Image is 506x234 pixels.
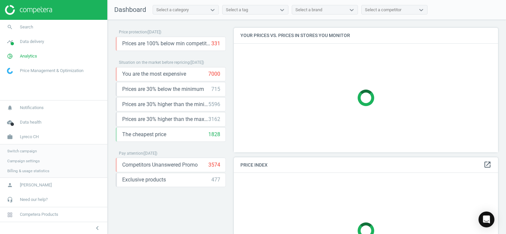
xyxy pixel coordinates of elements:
span: Notifications [20,105,44,111]
div: Select a category [156,7,189,13]
span: Prices are 30% higher than the maximal [122,116,208,123]
div: Select a tag [226,7,248,13]
div: 3162 [208,116,220,123]
i: pie_chart_outlined [4,50,16,62]
span: Lyreco CH [20,134,39,140]
span: Pay attention [119,151,143,156]
i: work [4,131,16,143]
i: chevron_left [93,224,101,232]
span: Dashboard [114,6,146,14]
span: Need our help? [20,197,48,203]
button: chevron_left [89,224,106,232]
span: ( [DATE] ) [143,151,157,156]
i: headset_mic [4,193,16,206]
span: ( [DATE] ) [190,60,204,65]
h4: Price Index [234,157,498,173]
div: 331 [211,40,220,47]
div: 7000 [208,70,220,78]
span: Situation on the market before repricing [119,60,190,65]
div: Open Intercom Messenger [479,212,494,227]
span: Analytics [20,53,37,59]
span: Data health [20,119,41,125]
img: ajHJNr6hYgQAAAAASUVORK5CYII= [5,5,52,15]
i: search [4,21,16,33]
span: Prices are 30% higher than the minimum [122,101,208,108]
span: The cheapest price [122,131,166,138]
img: wGWNvw8QSZomAAAAABJRU5ErkJggg== [7,68,13,74]
div: Select a competitor [365,7,401,13]
div: Select a brand [295,7,322,13]
h4: Your prices vs. prices in stores you monitor [234,28,498,43]
span: Price protection [119,30,147,34]
span: Competera Products [20,212,58,217]
div: 477 [211,176,220,183]
span: Campaign settings [7,158,40,164]
span: Switch campaign [7,148,37,154]
div: 1828 [208,131,220,138]
span: Competitors Unanswered Promo [122,161,198,169]
i: notifications [4,101,16,114]
span: Exclusive products [122,176,166,183]
span: Price Management & Optimization [20,68,83,74]
div: 5596 [208,101,220,108]
span: You are the most expensive [122,70,186,78]
div: 715 [211,86,220,93]
i: person [4,179,16,191]
span: Prices are 100% below min competitor [122,40,211,47]
span: Prices are 30% below the minimum [122,86,204,93]
div: 3574 [208,161,220,169]
i: cloud_done [4,116,16,129]
span: [PERSON_NAME] [20,182,52,188]
span: ( [DATE] ) [147,30,161,34]
span: Billing & usage statistics [7,168,49,174]
a: open_in_new [483,161,491,169]
i: timeline [4,35,16,48]
span: Data delivery [20,39,44,45]
span: Search [20,24,33,30]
